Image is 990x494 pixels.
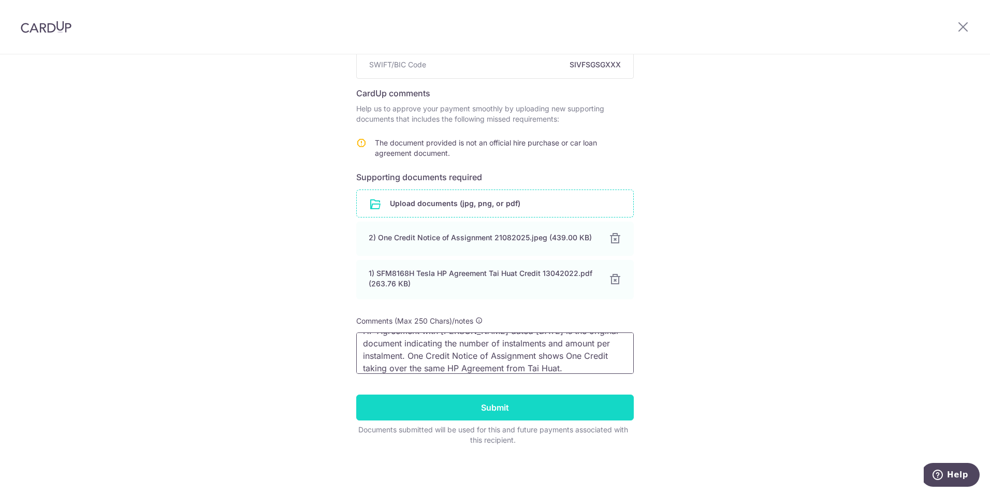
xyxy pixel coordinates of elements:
[430,60,621,70] span: SIVFSGSGXXX
[356,316,473,325] span: Comments (Max 250 Chars)/notes
[369,60,426,70] span: SWIFT/BIC Code
[369,233,596,243] div: 2) One Credit Notice of Assignment 21082025.jpeg (439.00 KB)
[924,463,980,489] iframe: Opens a widget where you can find more information
[356,171,634,183] h6: Supporting documents required
[375,138,597,157] span: The document provided is not an official hire purchase or car loan agreement document.
[356,104,634,124] p: Help us to approve your payment smoothly by uploading new supporting documents that includes the ...
[21,21,71,33] img: CardUp
[356,190,634,217] div: Upload documents (jpg, png, or pdf)
[369,268,596,289] div: 1) SFM8168H Tesla HP Agreement Tai Huat Credit 13042022.pdf (263.76 KB)
[356,425,630,445] div: Documents submitted will be used for this and future payments associated with this recipient.
[356,395,634,420] input: Submit
[356,87,634,99] h6: CardUp comments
